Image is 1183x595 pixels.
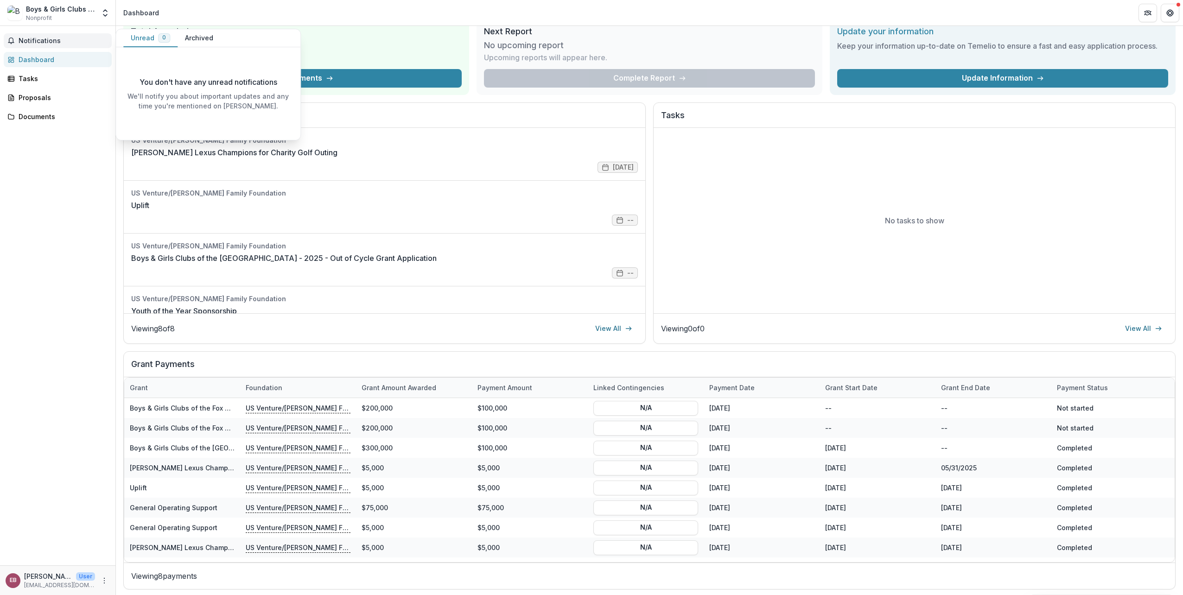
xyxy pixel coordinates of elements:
[820,438,935,458] div: [DATE]
[140,76,277,88] p: You don't have any unread notifications
[4,109,112,124] a: Documents
[246,542,350,552] p: US Venture/[PERSON_NAME] Family Foundation
[484,52,607,63] p: Upcoming reports will appear here.
[1051,438,1167,458] div: Completed
[593,420,698,435] button: N/A
[472,418,588,438] div: $100,000
[593,440,698,455] button: N/A
[593,540,698,555] button: N/A
[1051,518,1167,538] div: Completed
[820,458,935,478] div: [DATE]
[1119,321,1168,336] a: View All
[131,147,337,158] a: [PERSON_NAME] Lexus Champions for Charity Golf Outing
[935,518,1051,538] div: [DATE]
[935,438,1051,458] div: --
[131,110,638,128] h2: Proposals
[19,74,104,83] div: Tasks
[1051,383,1113,392] div: Payment status
[820,383,883,392] div: Grant start date
[820,518,935,538] div: [DATE]
[1161,4,1179,22] button: Get Help
[820,418,935,438] div: --
[356,378,472,398] div: Grant amount awarded
[593,500,698,515] button: N/A
[240,378,356,398] div: Foundation
[356,458,472,478] div: $5,000
[1051,538,1167,557] div: Completed
[704,498,820,518] div: [DATE]
[472,438,588,458] div: $100,000
[356,538,472,557] div: $5,000
[246,522,350,532] p: US Venture/[PERSON_NAME] Family Foundation
[7,6,22,20] img: Boys & Girls Clubs of the Fox Valley
[123,8,159,18] div: Dashboard
[240,383,288,392] div: Foundation
[704,518,820,538] div: [DATE]
[26,14,52,22] span: Nonprofit
[1138,4,1157,22] button: Partners
[1051,378,1167,398] div: Payment status
[124,378,240,398] div: Grant
[935,458,1051,478] div: 05/31/2025
[593,400,698,415] button: N/A
[130,504,217,512] a: General Operating Support
[246,462,350,473] p: US Venture/[PERSON_NAME] Family Foundation
[820,478,935,498] div: [DATE]
[19,37,108,45] span: Notifications
[356,438,472,458] div: $300,000
[130,444,407,452] a: Boys & Girls Clubs of the [GEOGRAPHIC_DATA] - 2025 - Out of Cycle Grant Application
[356,518,472,538] div: $5,000
[588,383,670,392] div: Linked Contingencies
[4,90,112,105] a: Proposals
[246,502,350,513] p: US Venture/[PERSON_NAME] Family Foundation
[935,383,996,392] div: Grant end date
[356,398,472,418] div: $200,000
[590,321,638,336] a: View All
[123,29,178,47] button: Unread
[24,581,95,589] p: [EMAIL_ADDRESS][DOMAIN_NAME]
[704,458,820,478] div: [DATE]
[837,26,1168,37] h2: Update your information
[131,26,462,37] h2: Total Awarded
[885,215,944,226] p: No tasks to show
[99,4,112,22] button: Open entity switcher
[820,378,935,398] div: Grant start date
[246,403,350,413] p: US Venture/[PERSON_NAME] Family Foundation
[661,110,1168,128] h2: Tasks
[837,40,1168,51] h3: Keep your information up-to-date on Temelio to ensure a fast and easy application process.
[935,398,1051,418] div: --
[356,418,472,438] div: $200,000
[472,378,588,398] div: Payment Amount
[935,538,1051,557] div: [DATE]
[19,112,104,121] div: Documents
[820,498,935,518] div: [DATE]
[935,418,1051,438] div: --
[4,71,112,86] a: Tasks
[130,404,331,412] a: Boys & Girls Clubs of the Fox Valley - 2025 - Grant Application
[588,378,704,398] div: Linked Contingencies
[356,478,472,498] div: $5,000
[484,40,564,51] h3: No upcoming report
[19,93,104,102] div: Proposals
[820,398,935,418] div: --
[130,524,217,532] a: General Operating Support
[935,378,1051,398] div: Grant end date
[484,26,815,37] h2: Next Report
[130,464,318,472] a: [PERSON_NAME] Lexus Champions for Charity Golf Outing
[593,460,698,475] button: N/A
[246,482,350,493] p: US Venture/[PERSON_NAME] Family Foundation
[10,577,17,583] div: Emily Bowles
[99,575,110,586] button: More
[593,480,698,495] button: N/A
[704,378,820,398] div: Payment date
[131,323,175,334] p: Viewing 8 of 8
[1051,478,1167,498] div: Completed
[820,538,935,557] div: [DATE]
[131,253,437,264] a: Boys & Girls Clubs of the [GEOGRAPHIC_DATA] - 2025 - Out of Cycle Grant Application
[472,398,588,418] div: $100,000
[246,443,350,453] p: US Venture/[PERSON_NAME] Family Foundation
